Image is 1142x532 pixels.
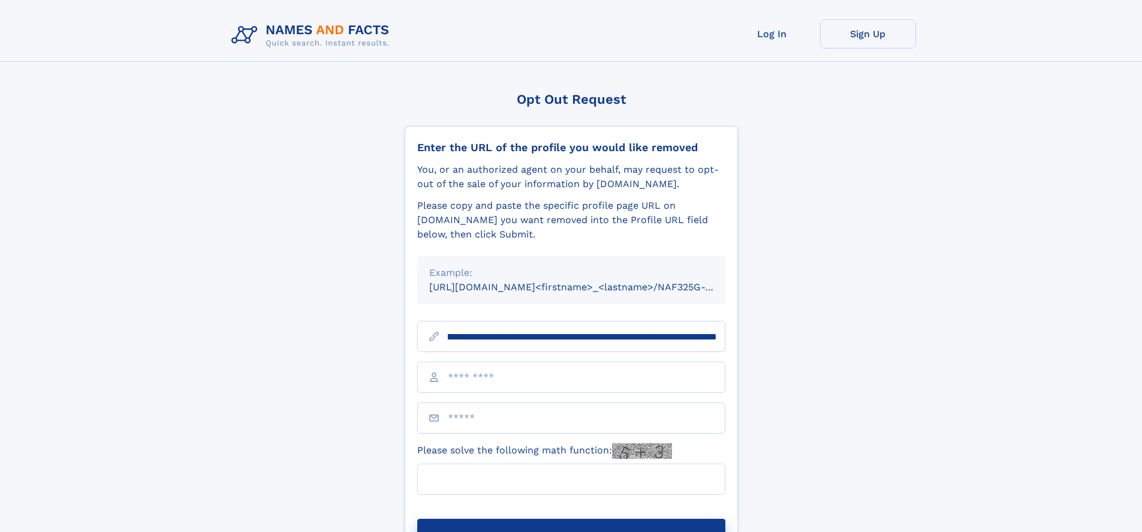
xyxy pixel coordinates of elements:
[417,141,725,154] div: Enter the URL of the profile you would like removed
[724,19,820,49] a: Log In
[820,19,916,49] a: Sign Up
[417,443,672,459] label: Please solve the following math function:
[429,266,713,280] div: Example:
[405,92,738,107] div: Opt Out Request
[417,163,725,191] div: You, or an authorized agent on your behalf, may request to opt-out of the sale of your informatio...
[417,199,725,242] div: Please copy and paste the specific profile page URL on [DOMAIN_NAME] you want removed into the Pr...
[429,281,748,293] small: [URL][DOMAIN_NAME]<firstname>_<lastname>/NAF325G-xxxxxxxx
[227,19,399,52] img: Logo Names and Facts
